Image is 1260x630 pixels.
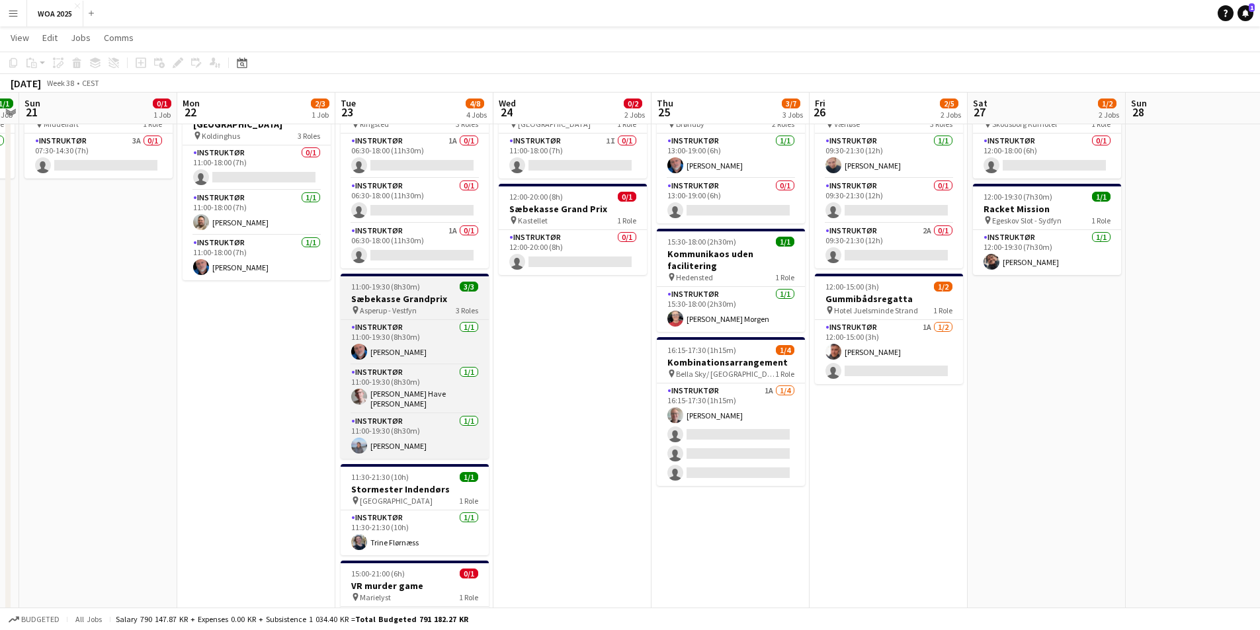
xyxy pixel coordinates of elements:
span: 1/2 [1098,98,1116,108]
span: 28 [1129,104,1147,120]
div: 12:00-20:00 (8h)0/1Sæbekasse Grand Prix Kastellet1 RoleInstruktør0/112:00-20:00 (8h) [499,184,647,275]
a: Edit [37,29,63,46]
span: 1 Role [775,272,794,282]
app-card-role: Instruktør1/111:00-19:30 (8h30m)[PERSON_NAME] [341,414,489,459]
span: Week 38 [44,78,77,88]
app-card-role: Instruktør1I0/111:00-18:00 (7h) [499,134,647,178]
a: 1 [1238,5,1253,21]
app-card-role: Instruktør2A0/109:30-21:30 (12h) [815,223,963,268]
h3: Racket Mission [973,203,1121,215]
span: 1 Role [1091,216,1111,225]
app-job-card: 06:30-18:00 (11h30m)0/3[MEDICAL_DATA] Challenge Ringsted3 RolesInstruktør1A0/106:30-18:00 (11h30m... [341,87,489,268]
div: 12:00-19:30 (7h30m)1/1Racket Mission Egeskov Slot - Sydfyn1 RoleInstruktør1/112:00-19:30 (7h30m)[... [973,184,1121,275]
span: Edit [42,32,58,44]
span: All jobs [73,614,105,624]
app-card-role: Instruktør1/111:00-19:30 (8h30m)[PERSON_NAME] Have [PERSON_NAME] [341,365,489,414]
span: [GEOGRAPHIC_DATA] [360,496,433,506]
h3: Sæbekasse Grand Prix [499,203,647,215]
div: CEST [82,78,99,88]
button: WOA 2025 [27,1,83,26]
span: 3/3 [460,282,478,292]
h3: Sæbekasse Grandprix [341,293,489,305]
span: 1/1 [1092,192,1111,202]
span: Sun [24,97,40,109]
div: 2 Jobs [1099,110,1119,120]
div: 11:30-21:30 (10h)1/1Stormester Indendørs [GEOGRAPHIC_DATA]1 RoleInstruktør1/111:30-21:30 (10h)Tri... [341,464,489,555]
h3: Kombinationsarrangement [657,356,805,368]
span: Kastellet [518,216,548,225]
app-job-card: 09:30-21:30 (12h)1/3Fangerne på fortet Værløse3 RolesInstruktør1/109:30-21:30 (12h)[PERSON_NAME]I... [815,87,963,268]
app-card-role: Instruktør0/113:00-19:00 (6h) [657,178,805,223]
app-card-role: Instruktør1/115:30-18:00 (2h30m)[PERSON_NAME] Morgen [657,287,805,332]
h3: Gummibådsregatta [815,293,963,305]
h3: VR murder game [341,580,489,592]
span: Mon [183,97,200,109]
app-card-role: Instruktør1A1/416:15-17:30 (1h15m)[PERSON_NAME] [657,383,805,486]
span: 2/5 [940,98,958,108]
span: 23 [339,104,356,120]
span: 15:00-21:00 (6h) [351,569,405,578]
app-card-role: Instruktør1A0/106:30-18:00 (11h30m) [341,223,489,268]
app-job-card: 11:00-18:00 (7h)0/1Forræderne [GEOGRAPHIC_DATA]1 RoleInstruktør1I0/111:00-18:00 (7h) [499,87,647,178]
span: 27 [971,104,987,120]
a: View [5,29,34,46]
app-card-role: Instruktør0/112:00-18:00 (6h) [973,134,1121,178]
app-job-card: 12:00-15:00 (3h)1/2Gummibådsregatta Hotel Juelsminde Strand1 RoleInstruktør1A1/212:00-15:00 (3h)[... [815,274,963,384]
span: 1 [1249,3,1255,12]
span: 0/1 [153,98,171,108]
app-card-role: Instruktør1/111:30-21:30 (10h)Trine Flørnæss [341,510,489,555]
h3: Kommunikaos uden facilitering [657,248,805,272]
span: Sun [1131,97,1147,109]
span: Marielyst [360,592,391,602]
button: Budgeted [7,612,62,627]
span: Asperup - Vestfyn [360,305,417,315]
app-card-role: Instruktør1A1/212:00-15:00 (3h)[PERSON_NAME] [815,320,963,384]
span: 1/2 [934,282,952,292]
app-job-card: 12:00-18:00 (6h)0/1Pipeline Project Skodsborg Kurhotel1 RoleInstruktør0/112:00-18:00 (6h) [973,87,1121,178]
span: Tue [341,97,356,109]
app-card-role: Instruktør0/111:00-18:00 (7h) [183,145,331,190]
app-card-role: Instruktør1/112:00-19:30 (7h30m)[PERSON_NAME] [973,230,1121,275]
div: 11:00-18:00 (7h)2/3Brandmysteriet på [GEOGRAPHIC_DATA] Koldinghus3 RolesInstruktør0/111:00-18:00 ... [183,87,331,280]
div: 15:30-18:00 (2h30m)1/1Kommunikaos uden facilitering Hedensted1 RoleInstruktør1/115:30-18:00 (2h30... [657,229,805,332]
span: 1 Role [459,496,478,506]
app-job-card: 13:00-19:00 (6h)1/2Murder Investigation Brøndby2 RolesInstruktør1/113:00-19:00 (6h)[PERSON_NAME]I... [657,87,805,223]
span: 25 [655,104,673,120]
div: 3 Jobs [782,110,803,120]
span: 12:00-19:30 (7h30m) [984,192,1052,202]
app-job-card: 07:30-14:30 (7h)0/1Quiz Adventure Middelfart1 RoleInstruktør3A0/107:30-14:30 (7h) [24,87,173,178]
h3: Stormester Indendørs [341,483,489,495]
span: 1/4 [776,345,794,355]
span: 3 Roles [456,305,478,315]
span: 22 [181,104,200,120]
span: Koldinghus [202,131,240,141]
app-card-role: Instruktør1/113:00-19:00 (6h)[PERSON_NAME] [657,134,805,178]
span: 1 Role [459,592,478,602]
span: 12:00-20:00 (8h) [509,192,563,202]
app-card-role: Instruktør0/112:00-20:00 (8h) [499,230,647,275]
app-card-role: Instruktør0/109:30-21:30 (12h) [815,178,963,223]
app-card-role: Instruktør1A0/106:30-18:00 (11h30m) [341,134,489,178]
span: Fri [815,97,825,109]
app-job-card: 16:15-17:30 (1h15m)1/4Kombinationsarrangement Bella Sky/ [GEOGRAPHIC_DATA]1 RoleInstruktør1A1/416... [657,337,805,486]
span: Hotel Juelsminde Strand [834,305,918,315]
span: 21 [22,104,40,120]
span: Egeskov Slot - Sydfyn [992,216,1062,225]
div: 2 Jobs [624,110,645,120]
span: 15:30-18:00 (2h30m) [667,237,736,247]
span: Wed [499,97,516,109]
div: 11:00-19:30 (8h30m)3/3Sæbekasse Grandprix Asperup - Vestfyn3 RolesInstruktør1/111:00-19:30 (8h30m... [341,274,489,459]
span: 0/2 [624,98,642,108]
span: Bella Sky/ [GEOGRAPHIC_DATA] [676,369,775,379]
span: Budgeted [21,615,60,624]
span: Jobs [71,32,91,44]
span: Comms [104,32,134,44]
app-card-role: Instruktør1/111:00-18:00 (7h)[PERSON_NAME] [183,190,331,235]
